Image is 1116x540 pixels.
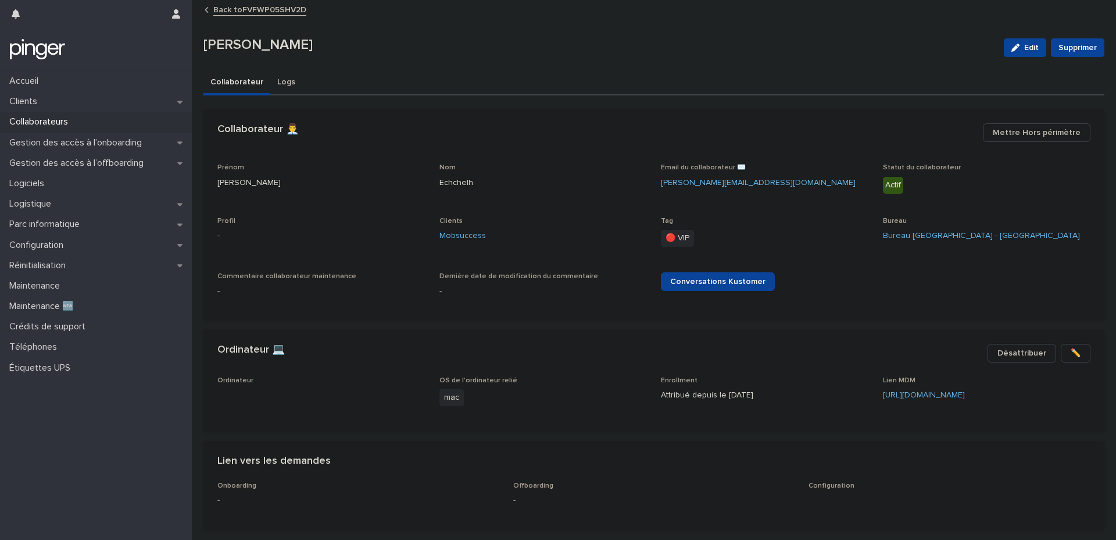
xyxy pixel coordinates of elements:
p: Parc informatique [5,219,89,230]
span: Nom [439,164,456,171]
span: Prénom [217,164,244,171]
button: Supprimer [1051,38,1104,57]
p: Maintenance [5,280,69,292]
span: Offboarding [513,482,553,489]
p: Téléphones [5,342,66,353]
img: mTgBEunGTSyRkCgitkcU [9,38,66,61]
span: Ordinateur [217,377,253,384]
span: Profil [217,218,235,225]
a: Back toFVFWP05SHV2D [213,2,306,16]
p: - [217,495,499,507]
p: Logiciels [5,178,53,189]
span: Commentaire collaborateur maintenance [217,273,356,280]
p: Clients [5,96,46,107]
p: [PERSON_NAME] [203,37,995,54]
p: - [439,285,648,297]
button: Edit [1004,38,1046,57]
p: - [513,495,795,507]
p: - [217,285,425,297]
p: - [217,230,425,242]
span: Désattribuer [997,347,1046,359]
button: Désattribuer [988,344,1056,363]
button: Mettre Hors périmètre [983,123,1090,142]
span: Tag [661,218,673,225]
p: Logistique [5,198,60,209]
p: Gestion des accès à l’offboarding [5,158,153,169]
p: Gestion des accès à l’onboarding [5,137,151,148]
p: Maintenance 🆕 [5,301,83,312]
h2: Lien vers les demandes [217,455,331,468]
span: 🔴 VIP [661,230,694,247]
p: Attribué depuis le [DATE] [661,389,869,402]
a: [URL][DOMAIN_NAME] [883,391,965,399]
p: Réinitialisation [5,260,75,271]
span: Bureau [883,218,907,225]
span: Mettre Hors périmètre [993,127,1081,138]
p: Crédits de support [5,321,95,332]
span: Onboarding [217,482,256,489]
h2: Ordinateur 💻 [217,344,285,357]
span: ✏️ [1071,347,1081,359]
a: Conversations Kustomer [661,272,775,291]
span: OS de l'ordinateur relié [439,377,517,384]
span: Configuration [809,482,854,489]
p: Étiquettes UPS [5,363,80,374]
a: Bureau [GEOGRAPHIC_DATA] - [GEOGRAPHIC_DATA] [883,230,1080,242]
span: Statut du collaborateur [883,164,961,171]
span: Supprimer [1058,42,1097,54]
p: Echchelh [439,177,648,189]
p: [PERSON_NAME] [217,177,425,189]
span: mac [439,389,464,406]
a: [PERSON_NAME][EMAIL_ADDRESS][DOMAIN_NAME] [661,179,856,187]
span: Email du collaborateur ✉️ [661,164,746,171]
span: Lien MDM [883,377,915,384]
p: Collaborateurs [5,116,77,127]
div: Actif [883,177,903,194]
span: Enrollment [661,377,697,384]
p: Configuration [5,240,73,251]
span: Dernière date de modification du commentaire [439,273,598,280]
p: Accueil [5,76,48,87]
h2: Collaborateur 👨‍💼 [217,123,299,136]
button: Logs [270,71,302,95]
span: Edit [1024,44,1039,52]
a: Mobsuccess [439,230,486,242]
button: ✏️ [1061,344,1090,363]
span: Conversations Kustomer [670,278,766,286]
button: Collaborateur [203,71,270,95]
span: Clients [439,218,463,225]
